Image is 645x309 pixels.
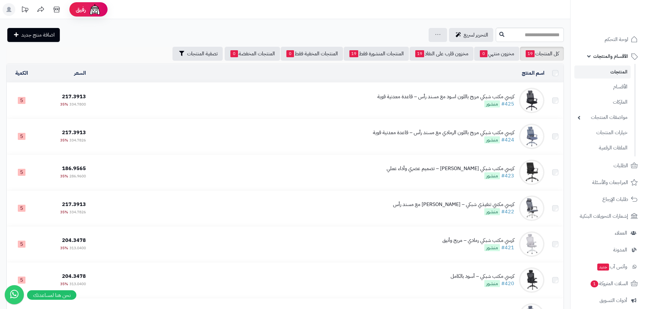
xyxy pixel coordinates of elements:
a: اسم المنتج [522,69,544,77]
span: إشعارات التحويلات البنكية [580,212,628,221]
span: 0 [480,50,487,57]
a: المنتجات المخفضة0 [225,47,280,61]
span: رفيق [76,6,86,13]
span: 204.3478 [62,272,86,280]
img: ai-face.png [88,3,101,16]
img: كرسي مكتب شبكي رمادي – مريح وأنيق [519,231,544,257]
a: تحديثات المنصة [17,3,33,17]
span: منشور [484,100,500,107]
span: 35% [60,137,68,143]
a: مخزون قارب على النفاذ19 [410,47,473,61]
span: التحرير لسريع [464,31,488,39]
a: وآتس آبجديد [574,259,641,274]
div: كرسي مكتب شبكي مريح باللون اسود مع مسند رأس – قاعدة معدنية قوية [377,93,514,100]
span: 19 [415,50,424,57]
span: 217.3913 [62,93,86,100]
a: المدونة [574,242,641,257]
img: كرسي مكتب شبكي مريح باللون اسود مع مسند رأس – قاعدة معدنية قوية [519,88,544,113]
span: 217.3913 [62,201,86,208]
span: 35% [60,101,68,107]
a: الملفات الرقمية [574,141,631,155]
span: 217.3913 [62,129,86,136]
a: اضافة منتج جديد [7,28,60,42]
span: منشور [484,244,500,251]
span: 313.0400 [69,245,86,251]
div: كرسي مكتب شبكي رمادي – مريح وأنيق [442,237,514,244]
a: كل المنتجات19 [520,47,564,61]
span: الأقسام والمنتجات [593,52,628,61]
div: كرسي مكتب شبكي [PERSON_NAME] – تصميم عصري وأداء عملي [387,165,514,172]
span: 313.0400 [69,281,86,287]
a: أدوات التسويق [574,293,641,308]
img: كرسي مكتب شبكي مريح باللون الرمادي مع مسند رأس – قاعدة معدنية قوية [519,124,544,149]
button: تصفية المنتجات [172,47,223,61]
span: 5 [18,277,25,284]
span: 0 [286,50,294,57]
img: logo-2.png [602,12,639,26]
a: إشعارات التحويلات البنكية [574,209,641,224]
a: الأقسام [574,80,631,94]
a: #422 [501,208,514,216]
span: 35% [60,209,68,215]
span: أدوات التسويق [599,296,627,305]
a: #420 [501,280,514,287]
a: المراجعات والأسئلة [574,175,641,190]
a: مخزون منتهي0 [474,47,519,61]
div: كرسي مكتب شبكي – أسود بالكامل [451,273,514,280]
a: مواصفات المنتجات [574,111,631,124]
span: السلات المتروكة [590,279,628,288]
img: كرسي مكتب شبكي أسود مريح – تصميم عصري وأداء عملي [519,160,544,185]
img: كرسي مكتب شبكي – أسود بالكامل [519,267,544,293]
span: 0 [230,50,238,57]
span: منشور [484,280,500,287]
a: طلبات الإرجاع [574,192,641,207]
span: 5 [18,205,25,212]
span: 19 [526,50,535,57]
a: #424 [501,136,514,144]
span: منشور [484,172,500,179]
a: المنتجات المخفية فقط0 [281,47,343,61]
a: الماركات [574,95,631,109]
span: 5 [18,169,25,176]
span: 5 [18,97,25,104]
span: منشور [484,136,500,143]
img: كرسي مكتبي تنفيذي شبكي – رمادي غامق مع مسند رأس [519,196,544,221]
a: #423 [501,172,514,180]
a: #425 [501,100,514,108]
span: 286.9600 [69,173,86,179]
span: 35% [60,245,68,251]
a: السلات المتروكة1 [574,276,641,291]
span: 1 [590,280,598,287]
span: 5 [18,241,25,248]
span: 35% [60,173,68,179]
a: #421 [501,244,514,251]
a: التحرير لسريع [449,28,493,42]
div: كرسي مكتب شبكي مريح باللون الرمادي مع مسند رأس – قاعدة معدنية قوية [373,129,514,136]
a: الكمية [15,69,28,77]
span: 334.7800 [69,101,86,107]
span: تصفية المنتجات [187,50,218,58]
span: 204.3478 [62,237,86,244]
span: 334.7826 [69,137,86,143]
span: وآتس آب [597,262,627,271]
a: المنتجات [574,65,631,79]
span: 186.9565 [62,165,86,172]
span: 5 [18,133,25,140]
span: منشور [484,208,500,215]
span: اضافة منتج جديد [21,31,55,39]
span: 19 [349,50,358,57]
span: 35% [60,281,68,287]
a: السعر [74,69,86,77]
a: العملاء [574,225,641,241]
div: كرسي مكتبي تنفيذي شبكي – [PERSON_NAME] مع مسند رأس [393,201,514,208]
span: المراجعات والأسئلة [592,178,628,187]
span: 334.7826 [69,209,86,215]
span: المدونة [613,245,627,254]
a: خيارات المنتجات [574,126,631,140]
span: طلبات الإرجاع [602,195,628,204]
a: الطلبات [574,158,641,173]
a: المنتجات المنشورة فقط19 [344,47,409,61]
span: جديد [597,264,609,271]
span: الطلبات [613,161,628,170]
a: لوحة التحكم [574,32,641,47]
